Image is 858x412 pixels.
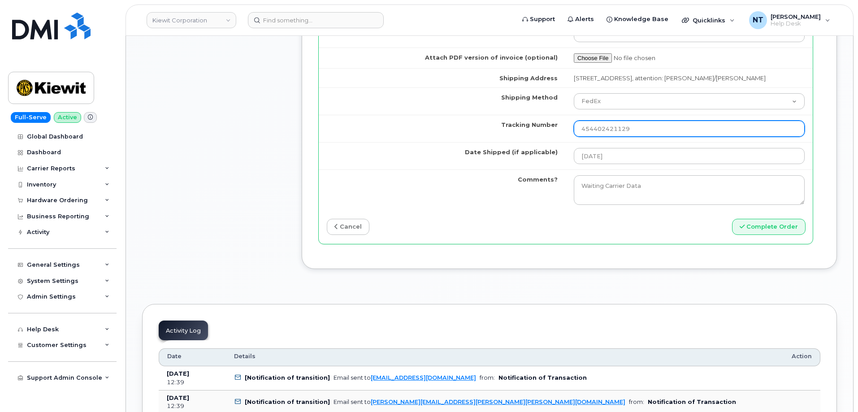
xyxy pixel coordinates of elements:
iframe: Messenger Launcher [819,373,851,405]
label: Shipping Method [501,93,558,102]
a: [EMAIL_ADDRESS][DOMAIN_NAME] [371,374,476,381]
textarea: Waiting Carrier Data [574,175,805,205]
div: 12:39 [167,402,218,410]
a: Support [516,10,561,28]
span: Alerts [575,15,594,24]
span: Help Desk [771,20,821,27]
a: Kiewit Corporation [147,12,236,28]
span: Quicklinks [693,17,725,24]
input: Find something... [248,12,384,28]
div: Nicholas Taylor [743,11,836,29]
b: Notification of Transaction [648,399,736,405]
b: [DATE] [167,370,189,377]
button: Complete Order [732,219,806,235]
th: Action [784,348,820,366]
span: NT [753,15,763,26]
div: Quicklinks [676,11,741,29]
label: Tracking Number [501,121,558,129]
span: [PERSON_NAME] [771,13,821,20]
td: [STREET_ADDRESS], attention: [PERSON_NAME]/[PERSON_NAME] [566,68,813,88]
div: Email sent to [334,374,476,381]
span: Knowledge Base [614,15,668,24]
b: [Notification of transition] [245,399,330,405]
b: [DATE] [167,395,189,401]
span: Details [234,352,256,360]
label: Date Shipped (if applicable) [465,148,558,156]
a: [PERSON_NAME][EMAIL_ADDRESS][PERSON_NAME][PERSON_NAME][DOMAIN_NAME] [371,399,625,405]
span: Date [167,352,182,360]
span: from: [480,374,495,381]
a: Alerts [561,10,600,28]
div: Email sent to [334,399,625,405]
a: cancel [327,219,369,235]
b: [Notification of transition] [245,374,330,381]
label: Comments? [518,175,558,184]
span: from: [629,399,644,405]
label: Shipping Address [499,74,558,82]
a: Knowledge Base [600,10,675,28]
div: 12:39 [167,378,218,386]
label: Attach PDF version of invoice (optional) [425,53,558,62]
b: Notification of Transaction [498,374,587,381]
span: Support [530,15,555,24]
